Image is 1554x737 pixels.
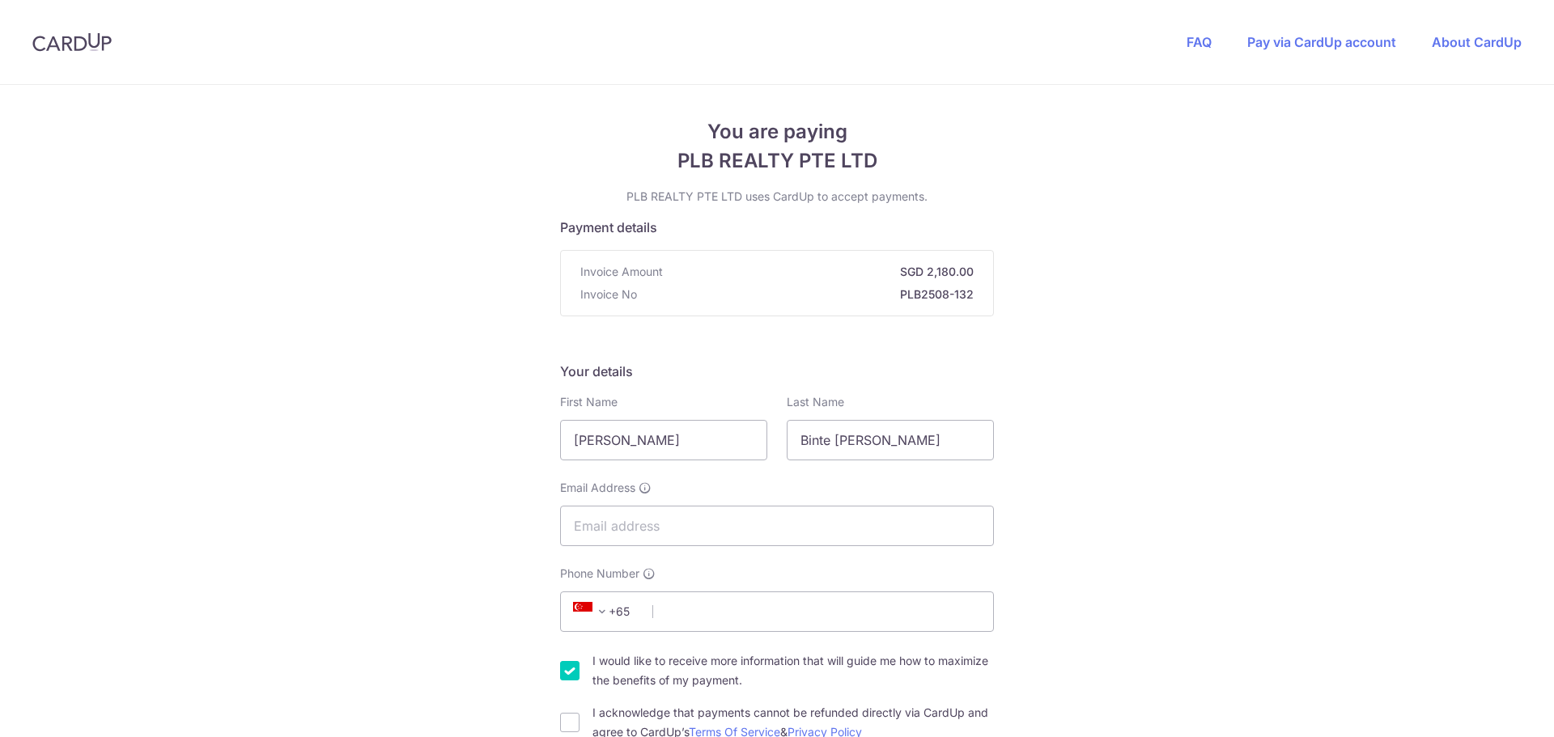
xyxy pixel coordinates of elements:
[787,420,994,460] input: Last name
[580,264,663,280] span: Invoice Amount
[560,506,994,546] input: Email address
[560,420,767,460] input: First name
[580,286,637,303] span: Invoice No
[32,32,112,52] img: CardUp
[1187,34,1212,50] a: FAQ
[560,565,639,582] span: Phone Number
[560,480,635,496] span: Email Address
[787,394,844,410] label: Last Name
[592,651,994,690] label: I would like to receive more information that will guide me how to maximize the benefits of my pa...
[560,394,618,410] label: First Name
[1247,34,1396,50] a: Pay via CardUp account
[560,146,994,176] span: PLB REALTY PTE LTD
[568,602,641,621] span: +65
[669,264,974,280] strong: SGD 2,180.00
[1432,34,1522,50] a: About CardUp
[560,218,994,237] h5: Payment details
[573,602,612,621] span: +65
[560,117,994,146] span: You are paying
[643,286,974,303] strong: PLB2508-132
[560,362,994,381] h5: Your details
[560,188,994,205] p: PLB REALTY PTE LTD uses CardUp to accept payments.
